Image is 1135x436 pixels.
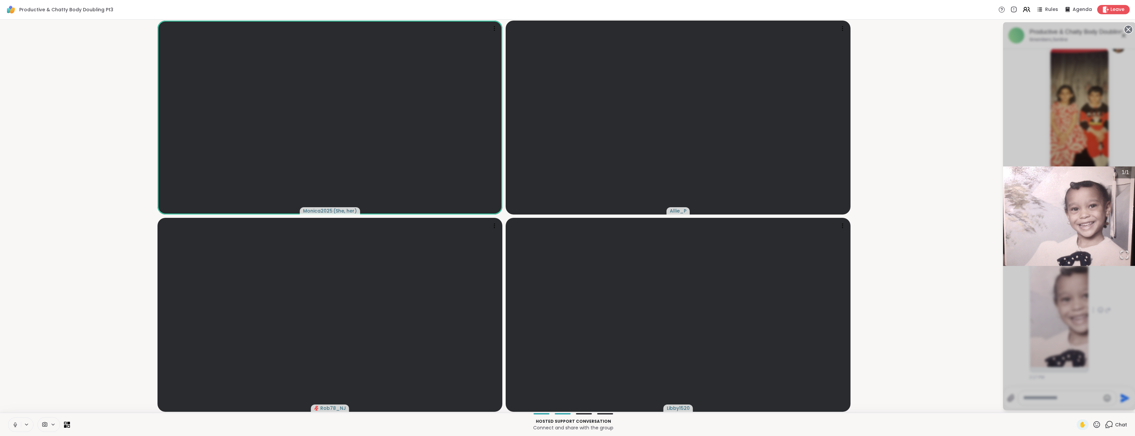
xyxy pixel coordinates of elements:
p: Connect and share with the group [74,424,1073,431]
span: Libby1520 [667,405,690,411]
span: Chat [1115,421,1127,428]
span: Rules [1045,6,1058,13]
span: Rob78_NJ [320,405,346,411]
span: Leave [1110,6,1124,13]
span: Agenda [1073,6,1092,13]
span: ✋ [1079,421,1086,429]
span: audio-muted [314,406,319,410]
p: Hosted support conversation [74,418,1073,424]
img: ShareWell Logomark [5,4,17,15]
span: Allie_P [670,208,686,214]
span: ( She, her ) [333,208,357,214]
span: Monica2025 [303,208,333,214]
span: Productive & Chatty Body Doubling Pt3 [19,6,113,13]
